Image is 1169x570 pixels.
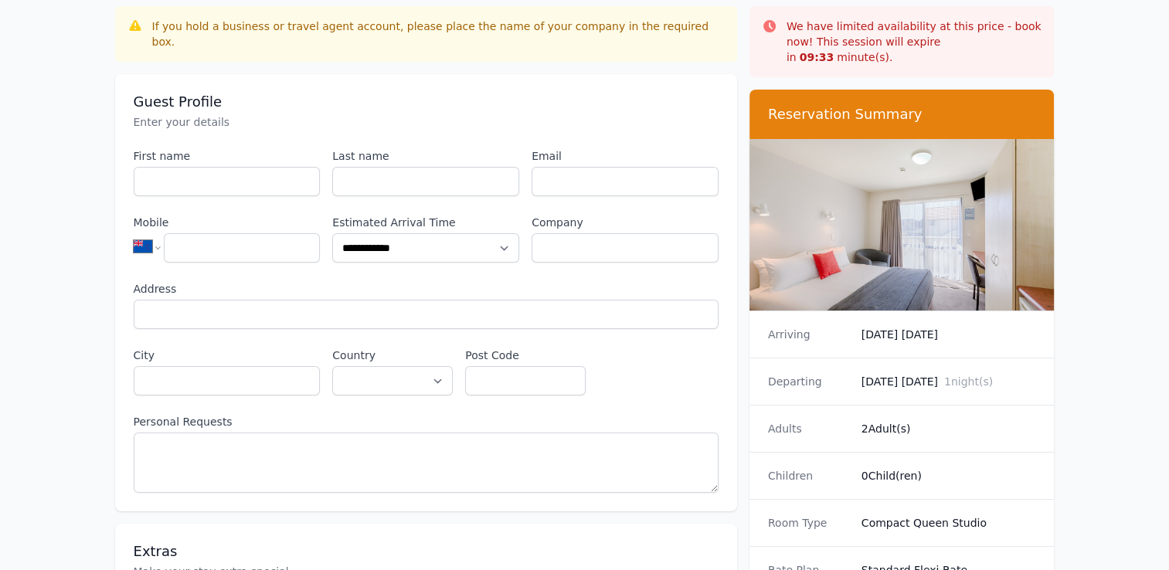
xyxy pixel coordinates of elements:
[861,374,1036,389] dd: [DATE] [DATE]
[134,93,719,111] h3: Guest Profile
[134,148,321,164] label: First name
[134,414,719,429] label: Personal Requests
[332,348,453,363] label: Country
[787,19,1042,65] p: We have limited availability at this price - book now! This session will expire in minute(s).
[465,348,586,363] label: Post Code
[134,348,321,363] label: City
[332,215,519,230] label: Estimated Arrival Time
[800,51,834,63] strong: 09 : 33
[768,515,849,531] dt: Room Type
[532,148,719,164] label: Email
[768,327,849,342] dt: Arriving
[134,281,719,297] label: Address
[749,139,1055,310] img: Compact Queen Studio
[152,19,725,49] div: If you hold a business or travel agent account, please place the name of your company in the requ...
[134,215,321,230] label: Mobile
[768,421,849,436] dt: Adults
[861,327,1036,342] dd: [DATE] [DATE]
[134,114,719,130] p: Enter your details
[768,374,849,389] dt: Departing
[134,542,719,561] h3: Extras
[532,215,719,230] label: Company
[861,421,1036,436] dd: 2 Adult(s)
[768,468,849,483] dt: Children
[768,105,1036,124] h3: Reservation Summary
[861,515,1036,531] dd: Compact Queen Studio
[861,468,1036,483] dd: 0 Child(ren)
[944,375,993,388] span: 1 night(s)
[332,148,519,164] label: Last name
